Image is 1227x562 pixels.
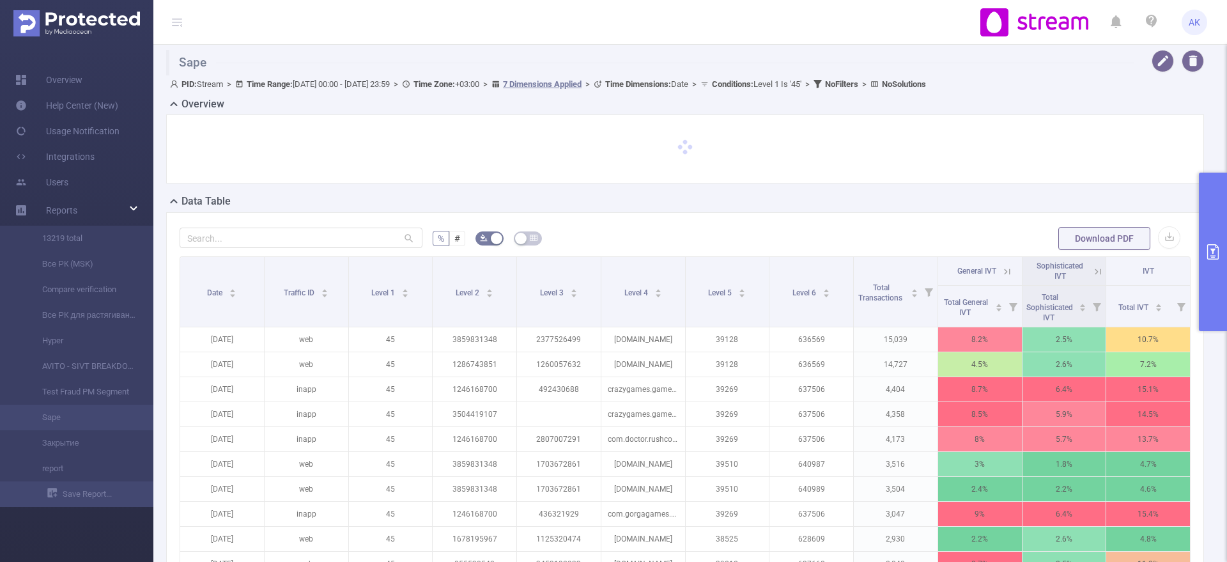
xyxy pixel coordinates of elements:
[854,352,938,377] p: 14,727
[792,288,818,297] span: Level 6
[823,292,830,296] i: icon: caret-down
[738,287,746,295] div: Sort
[349,352,433,377] p: 45
[1037,261,1083,281] span: Sophisticated IVT
[26,430,138,456] a: Закрытие
[349,502,433,526] p: 45
[26,405,138,430] a: Sape
[769,477,853,501] p: 640989
[1106,352,1190,377] p: 7.2%
[433,502,516,526] p: 1246168700
[486,287,493,291] i: icon: caret-up
[854,377,938,402] p: 4,404
[1106,327,1190,352] p: 10.7%
[769,502,853,526] p: 637506
[1106,477,1190,501] p: 4.6%
[265,352,348,377] p: web
[349,477,433,501] p: 45
[739,292,746,296] i: icon: caret-down
[686,477,769,501] p: 39510
[712,79,801,89] span: Level 1 Is '45'
[1155,302,1162,306] i: icon: caret-up
[938,327,1022,352] p: 8.2%
[247,79,293,89] b: Time Range:
[854,452,938,476] p: 3,516
[517,452,601,476] p: 1703672861
[995,302,1002,306] i: icon: caret-up
[1155,306,1162,310] i: icon: caret-down
[170,80,181,88] i: icon: user
[180,352,264,377] p: [DATE]
[995,306,1002,310] i: icon: caret-down
[517,527,601,551] p: 1125320474
[180,402,264,426] p: [DATE]
[517,352,601,377] p: 1260057632
[920,257,938,327] i: Filter menu
[433,377,516,402] p: 1246168700
[938,527,1022,551] p: 2.2%
[769,327,853,352] p: 636569
[1143,267,1154,276] span: IVT
[479,79,491,89] span: >
[570,287,578,295] div: Sort
[15,67,82,93] a: Overview
[517,502,601,526] p: 436321929
[438,233,444,244] span: %
[911,292,918,296] i: icon: caret-down
[402,292,409,296] i: icon: caret-down
[938,502,1022,526] p: 9%
[1022,352,1106,377] p: 2.6%
[944,298,988,317] span: Total General IVT
[46,205,77,215] span: Reports
[1079,302,1086,309] div: Sort
[371,288,397,297] span: Level 1
[26,456,138,481] a: report
[265,402,348,426] p: inapp
[1088,286,1106,327] i: Filter menu
[46,198,77,223] a: Reports
[265,477,348,501] p: web
[402,287,409,291] i: icon: caret-up
[605,79,688,89] span: Date
[686,502,769,526] p: 39269
[605,79,671,89] b: Time Dimensions :
[938,427,1022,451] p: 8%
[26,379,138,405] a: Test Fraud PM Segment
[1022,502,1106,526] p: 6.4%
[180,477,264,501] p: [DATE]
[1079,302,1086,306] i: icon: caret-up
[13,10,140,36] img: Protected Media
[349,377,433,402] p: 45
[801,79,814,89] span: >
[1079,306,1086,310] i: icon: caret-down
[433,477,516,501] p: 3859831348
[1022,427,1106,451] p: 5.7%
[480,234,488,242] i: icon: bg-colors
[1022,402,1106,426] p: 5.9%
[1155,302,1162,309] div: Sort
[229,287,236,291] i: icon: caret-up
[181,97,224,112] h2: Overview
[769,452,853,476] p: 640987
[1022,477,1106,501] p: 2.2%
[15,169,68,195] a: Users
[1106,402,1190,426] p: 14.5%
[654,292,661,296] i: icon: caret-down
[938,352,1022,377] p: 4.5%
[1106,452,1190,476] p: 4.7%
[401,287,409,295] div: Sort
[321,287,328,295] div: Sort
[349,527,433,551] p: 45
[15,93,118,118] a: Help Center (New)
[223,79,235,89] span: >
[686,327,769,352] p: 39128
[265,452,348,476] p: web
[433,352,516,377] p: 1286743851
[26,251,138,277] a: Все РК (MSK)
[854,402,938,426] p: 4,358
[530,234,537,242] i: icon: table
[433,327,516,352] p: 3859831348
[1106,502,1190,526] p: 15.4%
[229,292,236,296] i: icon: caret-down
[769,427,853,451] p: 637506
